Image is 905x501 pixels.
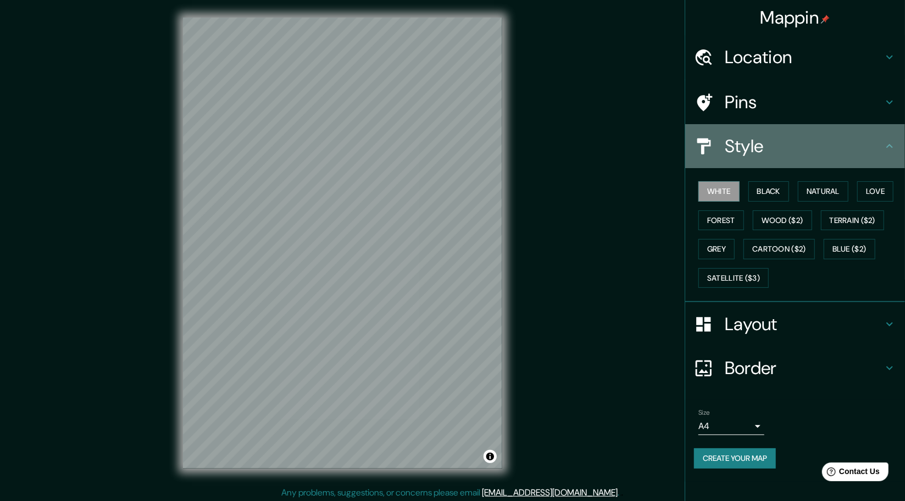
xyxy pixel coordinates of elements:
[685,35,905,79] div: Location
[760,7,830,29] h4: Mappin
[484,450,497,463] button: Toggle attribution
[748,181,790,202] button: Black
[621,486,624,499] div: .
[725,313,883,335] h4: Layout
[282,486,620,499] p: Any problems, suggestions, or concerns please email .
[698,181,740,202] button: White
[824,239,875,259] button: Blue ($2)
[685,80,905,124] div: Pins
[482,487,618,498] a: [EMAIL_ADDRESS][DOMAIN_NAME]
[798,181,848,202] button: Natural
[698,408,710,417] label: Size
[698,417,764,435] div: A4
[753,210,812,231] button: Wood ($2)
[183,18,502,469] canvas: Map
[694,448,776,469] button: Create your map
[698,210,744,231] button: Forest
[725,357,883,379] h4: Border
[685,302,905,346] div: Layout
[620,486,621,499] div: .
[685,346,905,390] div: Border
[807,458,893,489] iframe: Help widget launcher
[821,210,885,231] button: Terrain ($2)
[821,15,830,24] img: pin-icon.png
[698,268,769,288] button: Satellite ($3)
[725,135,883,157] h4: Style
[685,124,905,168] div: Style
[725,91,883,113] h4: Pins
[725,46,883,68] h4: Location
[698,239,735,259] button: Grey
[857,181,893,202] button: Love
[743,239,815,259] button: Cartoon ($2)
